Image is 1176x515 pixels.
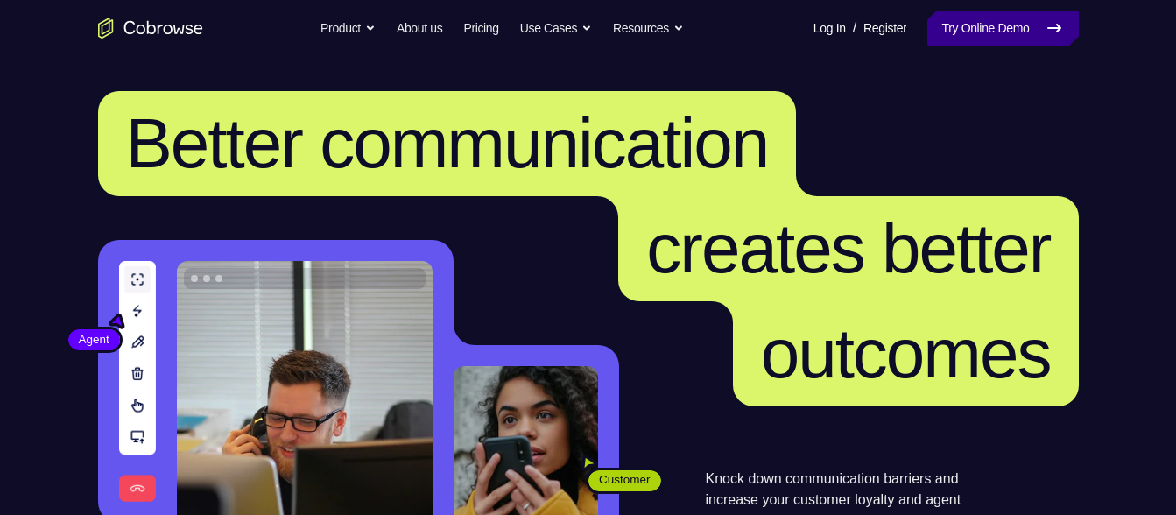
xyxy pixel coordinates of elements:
[863,11,906,46] a: Register
[761,314,1051,392] span: outcomes
[813,11,846,46] a: Log In
[397,11,442,46] a: About us
[520,11,592,46] button: Use Cases
[126,104,769,182] span: Better communication
[463,11,498,46] a: Pricing
[320,11,376,46] button: Product
[646,209,1050,287] span: creates better
[98,18,203,39] a: Go to the home page
[853,18,856,39] span: /
[927,11,1078,46] a: Try Online Demo
[613,11,684,46] button: Resources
